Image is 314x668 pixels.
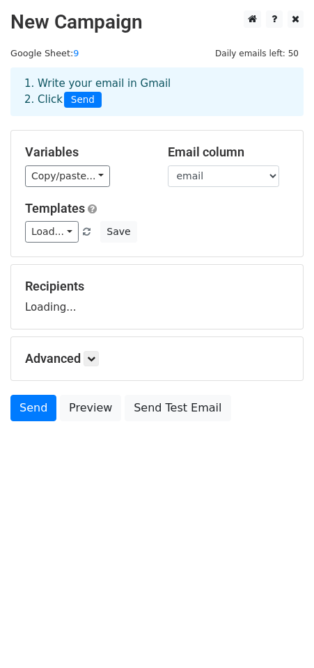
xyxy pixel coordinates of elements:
h5: Email column [168,145,290,160]
a: Send [10,395,56,421]
div: 1. Write your email in Gmail 2. Click [14,76,300,108]
a: 9 [73,48,79,58]
span: Daily emails left: 50 [210,46,304,61]
div: Loading... [25,279,289,315]
h5: Advanced [25,351,289,366]
button: Save [100,221,136,243]
h2: New Campaign [10,10,304,34]
a: Copy/paste... [25,165,110,187]
a: Daily emails left: 50 [210,48,304,58]
a: Load... [25,221,79,243]
a: Preview [60,395,121,421]
h5: Variables [25,145,147,160]
span: Send [64,92,102,108]
small: Google Sheet: [10,48,79,58]
a: Send Test Email [125,395,230,421]
h5: Recipients [25,279,289,294]
a: Templates [25,201,85,215]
